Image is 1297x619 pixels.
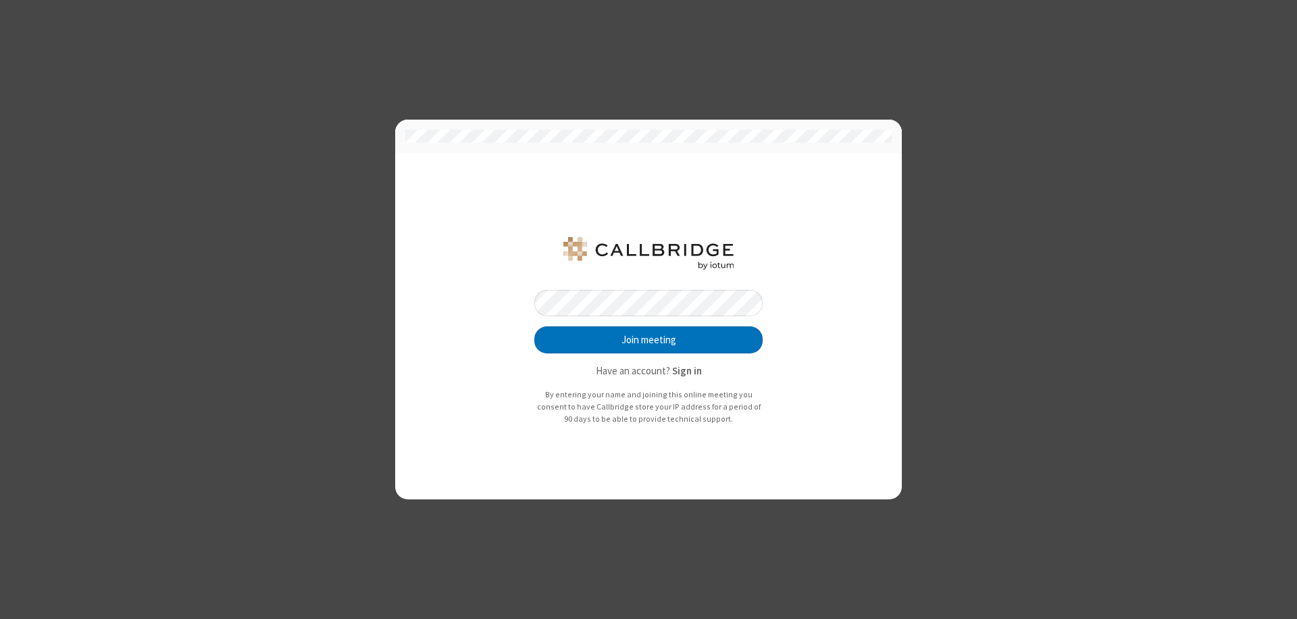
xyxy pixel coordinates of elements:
p: By entering your name and joining this online meeting you consent to have Callbridge store your I... [534,389,763,424]
button: Join meeting [534,326,763,353]
button: Sign in [672,364,702,379]
strong: Sign in [672,364,702,377]
p: Have an account? [534,364,763,379]
img: QA Selenium DO NOT DELETE OR CHANGE [561,237,736,270]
